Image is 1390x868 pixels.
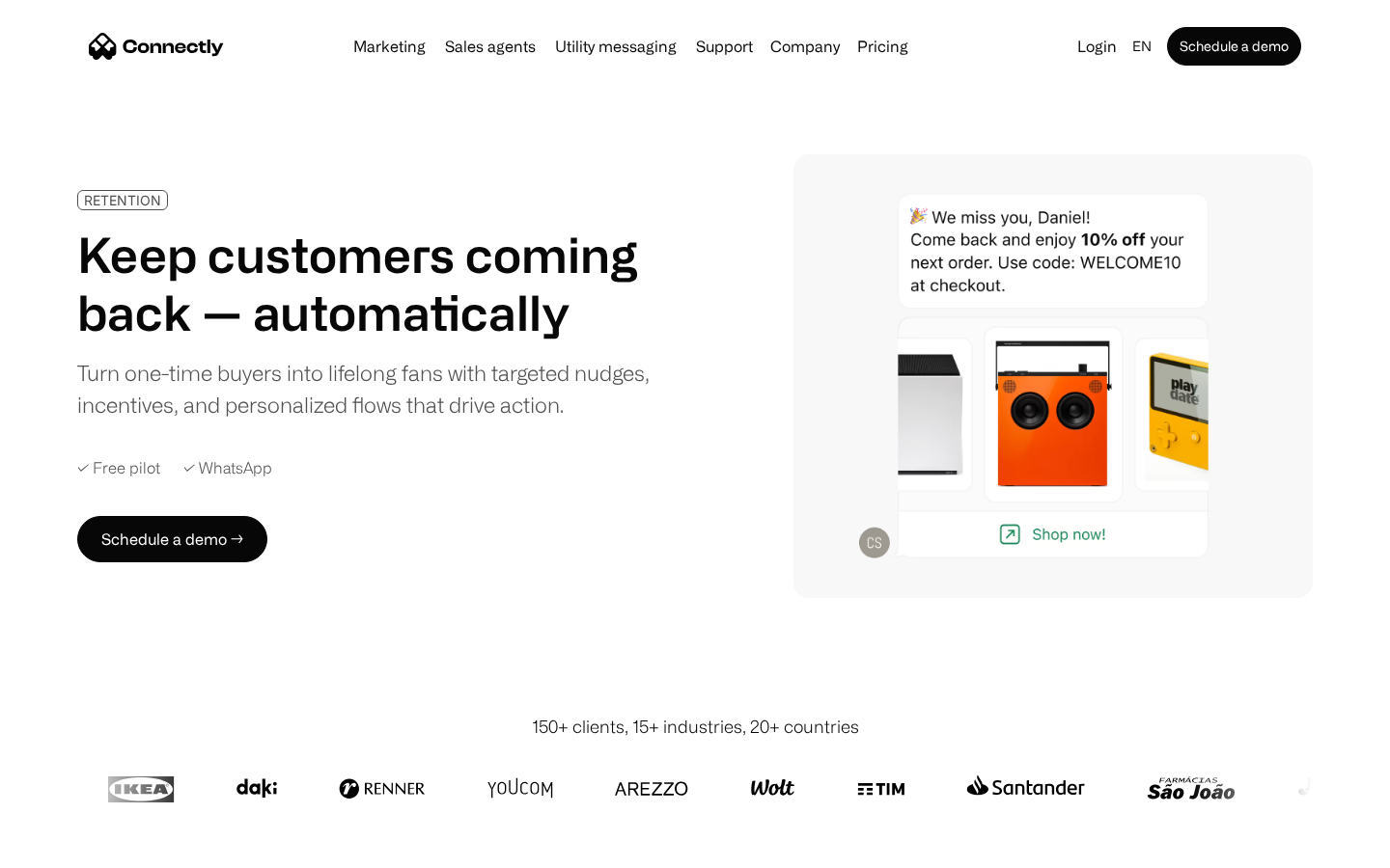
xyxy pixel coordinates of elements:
[1167,27,1301,66] a: Schedule a demo
[849,39,916,54] a: Pricing
[77,459,160,477] div: ✓ Free pilot
[346,39,433,54] a: Marketing
[1070,33,1125,60] a: Login
[547,39,684,54] a: Utility messaging
[1132,33,1152,60] div: en
[770,33,840,60] div: Company
[77,357,664,420] div: Turn one-time buyers into lifelong fans with targeted nudges, incentives, and personalized flows ...
[183,459,272,477] div: ✓ WhatsApp
[39,834,116,861] ul: Language list
[77,516,267,562] a: Schedule a demo →
[77,226,664,341] h1: Keep customers coming back — automatically
[688,39,761,54] a: Support
[437,39,543,54] a: Sales agents
[532,714,859,740] div: 150+ clients, 15+ industries, 20+ countries
[84,193,161,207] div: RETENTION
[19,832,116,861] aside: Language selected: English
